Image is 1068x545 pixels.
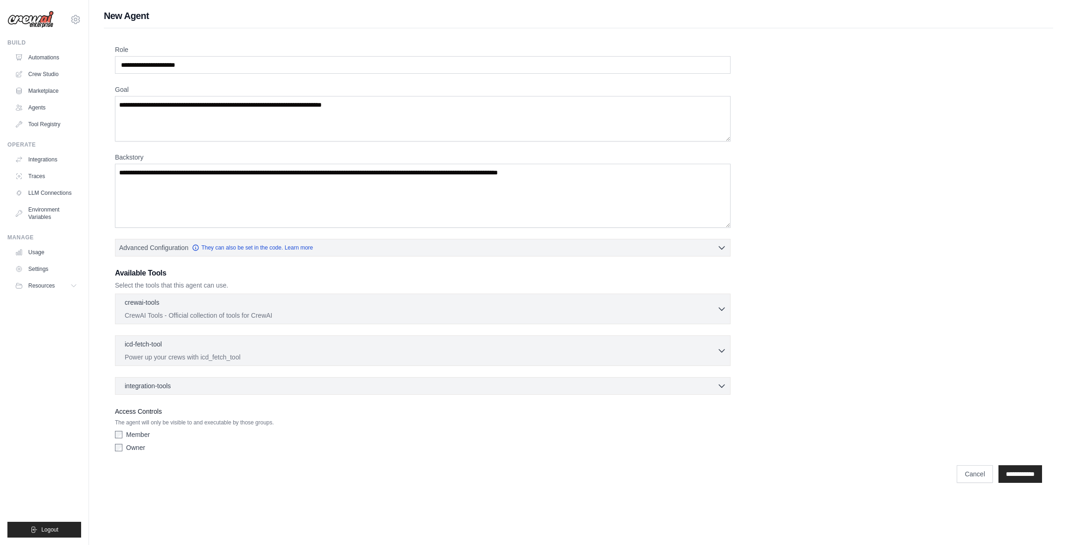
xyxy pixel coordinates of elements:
[7,11,54,28] img: Logo
[119,298,726,320] button: crewai-tools CrewAI Tools - Official collection of tools for CrewAI
[115,281,731,290] p: Select the tools that this agent can use.
[11,152,81,167] a: Integrations
[11,262,81,276] a: Settings
[11,245,81,260] a: Usage
[119,381,726,391] button: integration-tools
[126,430,150,439] label: Member
[11,83,81,98] a: Marketplace
[104,9,1053,22] h1: New Agent
[115,153,731,162] label: Backstory
[7,39,81,46] div: Build
[115,406,731,417] label: Access Controls
[11,50,81,65] a: Automations
[119,243,188,252] span: Advanced Configuration
[11,202,81,224] a: Environment Variables
[11,67,81,82] a: Crew Studio
[115,239,730,256] button: Advanced Configuration They can also be set in the code. Learn more
[11,100,81,115] a: Agents
[192,244,313,251] a: They can also be set in the code. Learn more
[125,381,171,391] span: integration-tools
[11,117,81,132] a: Tool Registry
[125,340,162,349] p: icd-fetch-tool
[115,85,731,94] label: Goal
[7,234,81,241] div: Manage
[11,186,81,200] a: LLM Connections
[28,282,55,289] span: Resources
[125,298,159,307] p: crewai-tools
[119,340,726,362] button: icd-fetch-tool Power up your crews with icd_fetch_tool
[7,141,81,148] div: Operate
[126,443,145,452] label: Owner
[125,353,717,362] p: Power up your crews with icd_fetch_tool
[125,311,717,320] p: CrewAI Tools - Official collection of tools for CrewAI
[7,522,81,538] button: Logout
[115,419,731,426] p: The agent will only be visible to and executable by those groups.
[11,278,81,293] button: Resources
[115,45,731,54] label: Role
[115,268,731,279] h3: Available Tools
[957,465,993,483] a: Cancel
[11,169,81,184] a: Traces
[41,526,58,533] span: Logout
